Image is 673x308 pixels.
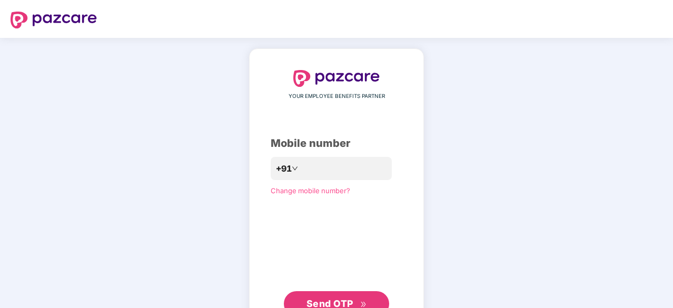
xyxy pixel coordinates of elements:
span: YOUR EMPLOYEE BENEFITS PARTNER [289,92,385,101]
div: Mobile number [271,135,402,152]
span: down [292,165,298,172]
a: Change mobile number? [271,186,350,195]
img: logo [11,12,97,28]
span: +91 [276,162,292,175]
img: logo [293,70,380,87]
span: double-right [360,301,367,308]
